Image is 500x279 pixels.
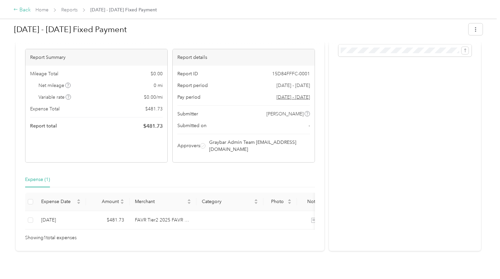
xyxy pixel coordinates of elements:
[14,21,464,37] h1: Sep 1 - 30, 2025 Fixed Payment
[130,193,196,211] th: Merchant
[38,94,71,101] span: Variable rate
[276,82,310,89] span: [DATE] - [DATE]
[287,201,291,205] span: caret-down
[86,211,130,229] td: $481.73
[13,6,31,14] div: Back
[30,122,57,129] span: Report total
[297,193,330,211] th: Notes
[463,242,500,279] iframe: Everlance-gr Chat Button Frame
[187,198,191,202] span: caret-up
[266,110,304,117] span: [PERSON_NAME]
[151,70,163,77] span: $ 0.00
[177,70,198,77] span: Report ID
[144,94,163,101] span: $ 0.00 / mi
[38,82,71,89] span: Net mileage
[177,110,198,117] span: Submitter
[254,201,258,205] span: caret-down
[35,7,49,13] a: Home
[90,6,157,13] span: [DATE] - [DATE] Fixed Payment
[287,198,291,202] span: caret-up
[25,176,50,183] div: Expense (1)
[173,49,315,66] div: Report details
[77,198,81,202] span: caret-up
[177,142,200,149] span: Approvers
[145,105,163,112] span: $ 481.73
[120,201,124,205] span: caret-down
[36,211,86,229] td: 10-3-2025
[154,82,163,89] span: 0 mi
[209,139,309,153] span: Graybar Admin Team [EMAIL_ADDRESS][DOMAIN_NAME]
[143,122,163,130] span: $ 481.73
[276,94,310,101] span: Go to pay period
[130,211,196,229] td: FAVR Tier2 2025 FAVR program
[120,198,124,202] span: caret-up
[41,199,75,204] span: Expense Date
[91,199,119,204] span: Amount
[77,201,81,205] span: caret-down
[30,105,60,112] span: Expense Total
[254,198,258,202] span: caret-up
[86,193,130,211] th: Amount
[30,70,58,77] span: Mileage Total
[309,122,310,129] span: -
[202,199,253,204] span: Category
[177,122,206,129] span: Submitted on
[269,199,286,204] span: Photo
[263,193,297,211] th: Photo
[25,49,167,66] div: Report Summary
[177,82,208,89] span: Report period
[25,234,77,242] span: Showing 1 total expenses
[36,193,86,211] th: Expense Date
[196,193,263,211] th: Category
[177,94,200,101] span: Pay period
[135,199,186,204] span: Merchant
[187,201,191,205] span: caret-down
[272,70,310,77] span: 15D84FFFC-0001
[61,7,78,13] a: Reports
